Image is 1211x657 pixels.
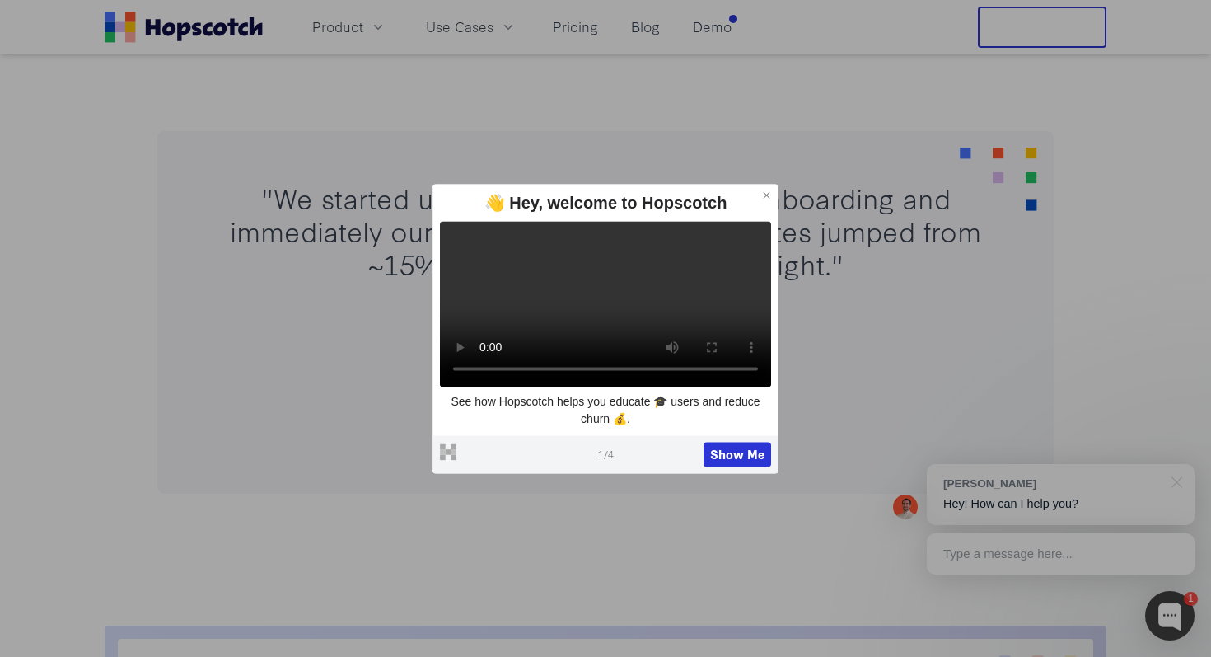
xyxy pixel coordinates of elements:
button: Product [302,13,396,40]
button: Use Cases [416,13,526,40]
button: Free Trial [978,7,1106,48]
div: [PERSON_NAME] [943,476,1162,491]
div: 1 [1184,592,1198,606]
a: Pricing [546,13,605,40]
span: Product [312,16,363,37]
img: Mark Spera [893,495,918,519]
div: "We started using Hopscotch for user onboarding and immediately our onboarding completion rates j... [207,181,1004,279]
div: Type a message here... [927,533,1195,575]
div: 👋 Hey, welcome to Hopscotch [440,191,771,214]
a: Blog [624,13,666,40]
p: Hey! How can I help you? [943,495,1178,513]
a: Demo [686,13,738,40]
span: Use Cases [426,16,493,37]
button: Show Me [704,442,771,467]
span: 1 / 4 [598,447,614,462]
p: See how Hopscotch helps you educate 🎓 users and reduce churn 💰. [440,393,771,429]
a: Home [105,12,263,43]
